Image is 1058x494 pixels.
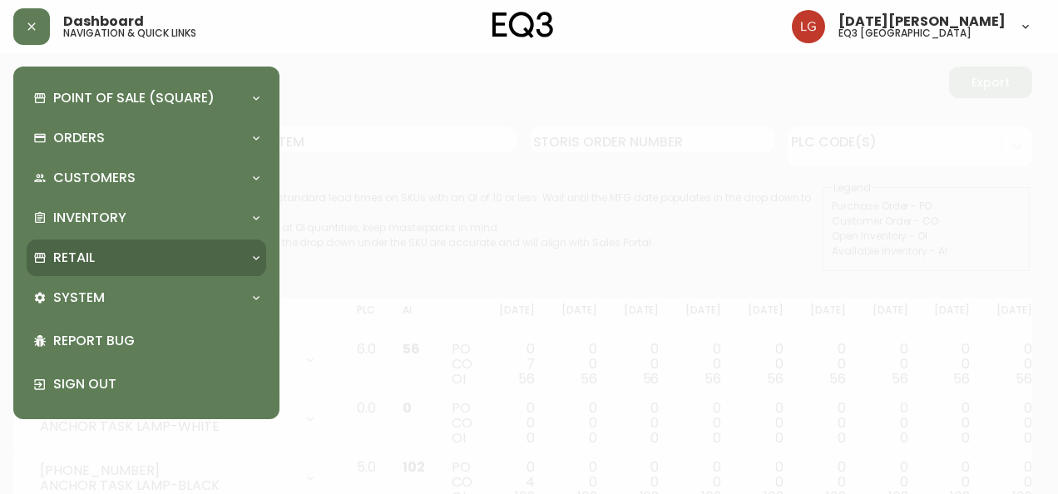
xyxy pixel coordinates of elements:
[27,200,266,236] div: Inventory
[492,12,554,38] img: logo
[27,319,266,363] div: Report Bug
[63,15,144,28] span: Dashboard
[27,160,266,196] div: Customers
[53,289,105,307] p: System
[27,120,266,156] div: Orders
[53,209,126,227] p: Inventory
[27,240,266,276] div: Retail
[53,249,95,267] p: Retail
[53,129,105,147] p: Orders
[53,332,260,350] p: Report Bug
[27,279,266,316] div: System
[27,363,266,406] div: Sign Out
[53,89,215,107] p: Point of Sale (Square)
[53,375,260,393] p: Sign Out
[63,28,196,38] h5: navigation & quick links
[838,15,1006,28] span: [DATE][PERSON_NAME]
[27,80,266,116] div: Point of Sale (Square)
[792,10,825,43] img: 2638f148bab13be18035375ceda1d187
[838,28,971,38] h5: eq3 [GEOGRAPHIC_DATA]
[53,169,136,187] p: Customers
